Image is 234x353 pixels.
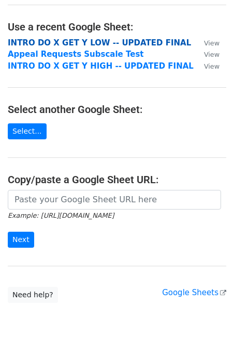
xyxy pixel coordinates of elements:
[8,103,226,116] h4: Select another Google Sheet:
[194,38,220,47] a: View
[8,190,221,210] input: Paste your Google Sheet URL here
[8,21,226,33] h4: Use a recent Google Sheet:
[204,62,220,70] small: View
[8,50,144,59] a: Appeal Requests Subscale Test
[162,288,226,297] a: Google Sheets
[204,51,220,58] small: View
[204,39,220,47] small: View
[8,61,194,71] a: INTRO DO X GET Y HIGH -- UPDATED FINAL
[8,287,58,303] a: Need help?
[8,212,114,219] small: Example: [URL][DOMAIN_NAME]
[182,303,234,353] iframe: Chat Widget
[194,61,220,71] a: View
[8,38,191,47] a: INTRO DO X GET Y LOW -- UPDATED FINAL
[8,232,34,248] input: Next
[194,50,220,59] a: View
[8,173,226,186] h4: Copy/paste a Google Sheet URL:
[8,123,47,139] a: Select...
